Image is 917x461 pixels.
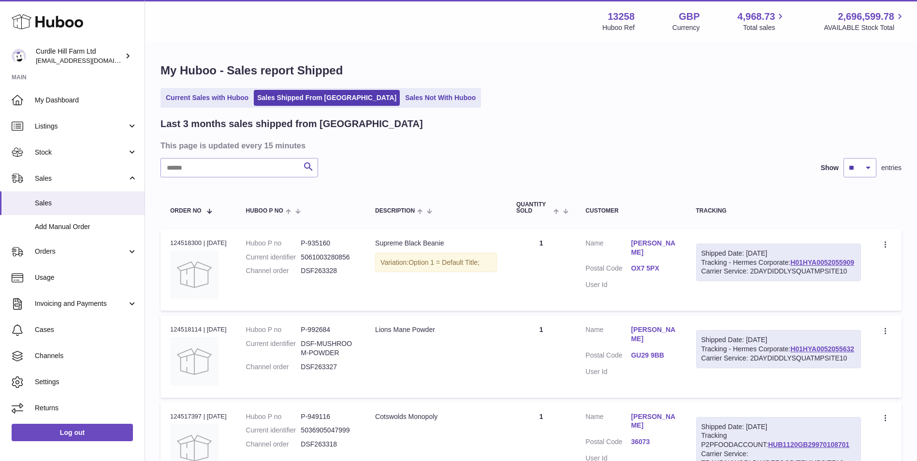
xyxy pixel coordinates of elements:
[160,117,423,130] h2: Last 3 months sales shipped from [GEOGRAPHIC_DATA]
[35,351,137,360] span: Channels
[585,412,631,433] dt: Name
[36,47,123,65] div: Curdle Hill Farm Ltd
[301,266,356,275] dd: DSF263328
[408,259,480,266] span: Option 1 = Default Title;
[679,10,699,23] strong: GBP
[246,325,301,334] dt: Huboo P no
[246,266,301,275] dt: Channel order
[824,10,905,32] a: 2,696,599.78 AVAILABLE Stock Total
[301,239,356,248] dd: P-935160
[631,325,676,344] a: [PERSON_NAME]
[696,244,861,282] div: Tracking - Hermes Corporate:
[631,351,676,360] a: GU29 9BB
[35,247,127,256] span: Orders
[246,362,301,372] dt: Channel order
[608,10,635,23] strong: 13258
[246,339,301,358] dt: Current identifier
[301,253,356,262] dd: 5061003280856
[838,10,894,23] span: 2,696,599.78
[585,437,631,449] dt: Postal Code
[507,229,576,311] td: 1
[631,239,676,257] a: [PERSON_NAME]
[824,23,905,32] span: AVAILABLE Stock Total
[881,163,902,173] span: entries
[375,325,497,334] div: Lions Mane Powder
[585,351,631,362] dt: Postal Code
[246,412,301,421] dt: Huboo P no
[246,426,301,435] dt: Current identifier
[375,412,497,421] div: Cotswolds Monopoly
[507,316,576,397] td: 1
[790,259,854,266] a: H01HYA0052055909
[631,412,676,431] a: [PERSON_NAME]
[738,10,775,23] span: 4,968.73
[696,330,861,368] div: Tracking - Hermes Corporate:
[301,412,356,421] dd: P-949116
[12,424,133,441] a: Log out
[162,90,252,106] a: Current Sales with Huboo
[160,140,899,151] h3: This page is updated every 15 minutes
[375,208,415,214] span: Description
[301,325,356,334] dd: P-992684
[602,23,635,32] div: Huboo Ref
[701,422,856,432] div: Shipped Date: [DATE]
[246,440,301,449] dt: Channel order
[35,148,127,157] span: Stock
[254,90,400,106] a: Sales Shipped From [GEOGRAPHIC_DATA]
[301,362,356,372] dd: DSF263327
[35,174,127,183] span: Sales
[301,426,356,435] dd: 5036905047999
[246,239,301,248] dt: Huboo P no
[35,403,137,413] span: Returns
[246,208,283,214] span: Huboo P no
[768,441,849,448] a: HUB1120GB29970108701
[170,239,227,247] div: 124518300 | [DATE]
[375,253,497,273] div: Variation:
[738,10,786,32] a: 4,968.73 Total sales
[375,239,497,248] div: Supreme Black Beanie
[301,339,356,358] dd: DSF-MUSHROOM-POWDER
[170,250,218,299] img: no-photo.jpg
[170,337,218,386] img: no-photo.jpg
[821,163,839,173] label: Show
[585,264,631,275] dt: Postal Code
[402,90,479,106] a: Sales Not With Huboo
[35,122,127,131] span: Listings
[246,253,301,262] dt: Current identifier
[36,57,142,64] span: [EMAIL_ADDRESS][DOMAIN_NAME]
[585,280,631,289] dt: User Id
[701,249,856,258] div: Shipped Date: [DATE]
[631,437,676,447] a: 36073
[35,325,137,334] span: Cases
[790,345,854,353] a: H01HYA0052055632
[585,208,676,214] div: Customer
[35,96,137,105] span: My Dashboard
[35,273,137,282] span: Usage
[743,23,786,32] span: Total sales
[585,239,631,259] dt: Name
[35,377,137,387] span: Settings
[631,264,676,273] a: OX7 5PX
[35,199,137,208] span: Sales
[696,208,861,214] div: Tracking
[701,354,856,363] div: Carrier Service: 2DAYDIDDLYSQUATMPSITE10
[35,222,137,231] span: Add Manual Order
[170,412,227,421] div: 124517397 | [DATE]
[35,299,127,308] span: Invoicing and Payments
[12,49,26,63] img: internalAdmin-13258@internal.huboo.com
[701,267,856,276] div: Carrier Service: 2DAYDIDDLYSQUATMPSITE10
[170,208,202,214] span: Order No
[170,325,227,334] div: 124518114 | [DATE]
[516,202,551,214] span: Quantity Sold
[585,367,631,376] dt: User Id
[585,325,631,346] dt: Name
[301,440,356,449] dd: DSF263318
[672,23,700,32] div: Currency
[701,335,856,345] div: Shipped Date: [DATE]
[160,63,902,78] h1: My Huboo - Sales report Shipped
